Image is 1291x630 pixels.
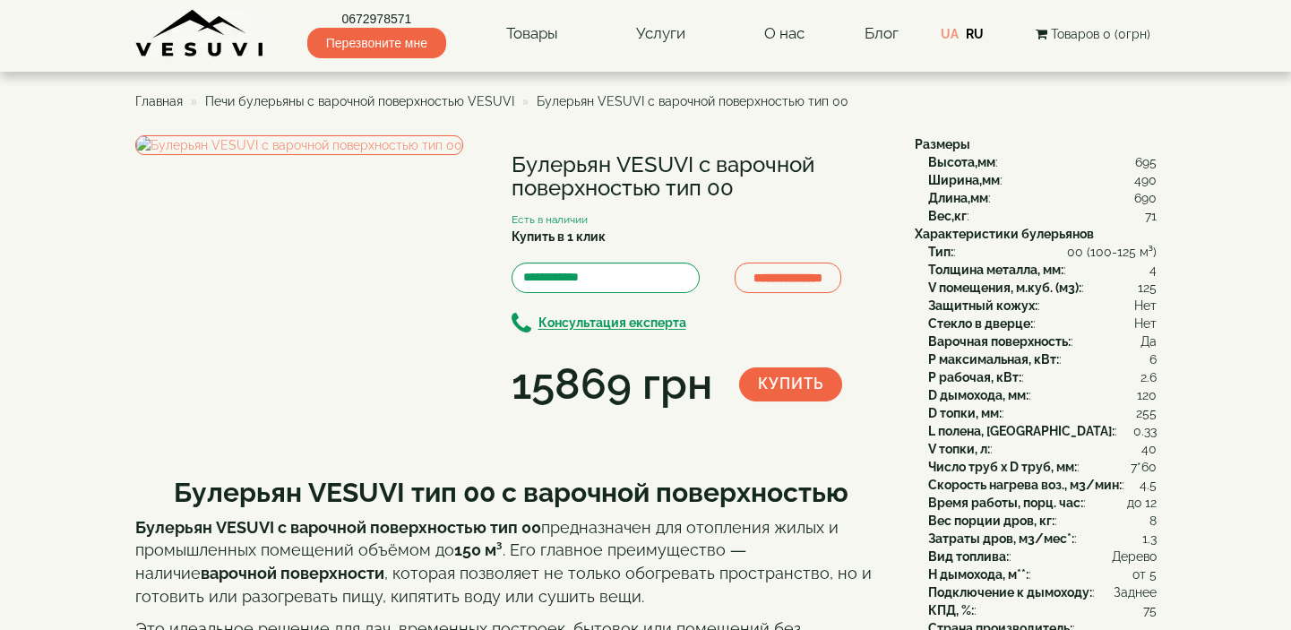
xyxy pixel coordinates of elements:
span: Дерево [1112,548,1157,565]
b: Толщина металла, мм: [928,263,1063,277]
b: Скорость нагрева воз., м3/мин: [928,478,1122,492]
b: Число труб x D труб, мм: [928,460,1077,474]
a: UA [941,27,959,41]
div: : [928,404,1157,422]
span: 120 [1137,386,1157,404]
span: от 5 [1132,565,1157,583]
b: L полена, [GEOGRAPHIC_DATA]: [928,424,1115,438]
b: Булерьян VESUVI тип 00 с варочной поверхностью [174,477,848,508]
span: 4.5 [1140,476,1157,494]
span: Перезвоните мне [307,28,446,58]
div: : [928,476,1157,494]
a: Услуги [618,13,703,55]
img: Булерьян VESUVI с варочной поверхностью тип 00 [135,135,463,155]
a: Главная [135,94,183,108]
div: : [928,153,1157,171]
span: 8 [1149,512,1157,530]
label: Купить в 1 клик [512,228,606,246]
span: Да [1140,332,1157,350]
div: : [928,243,1157,261]
h1: Булерьян VESUVI с варочной поверхностью тип 00 [512,153,888,201]
b: Вес,кг [928,209,967,223]
div: : [928,368,1157,386]
strong: 150 м³ [454,540,503,559]
strong: Булерьян VESUVI с варочной поверхностью тип 00 [135,518,541,537]
div: : [928,171,1157,189]
b: P максимальная, кВт: [928,352,1059,367]
span: Нет [1134,297,1157,315]
div: : [928,512,1157,530]
b: Защитный кожух: [928,298,1037,313]
b: Затраты дров, м3/мес*: [928,531,1074,546]
div: : [928,422,1157,440]
b: КПД, %: [928,603,974,617]
span: 4 [1149,261,1157,279]
a: Товары [488,13,576,55]
b: Варочная поверхность: [928,334,1071,349]
div: : [928,350,1157,368]
b: D топки, мм: [928,406,1002,420]
b: Ширина,мм [928,173,1000,187]
b: Вид топлива: [928,549,1009,564]
small: Есть в наличии [512,213,588,226]
b: Высота,мм [928,155,995,169]
a: Блог [865,24,899,42]
b: Длина,мм [928,191,988,205]
div: : [928,530,1157,548]
a: 0672978571 [307,10,446,28]
a: О нас [746,13,822,55]
span: Нет [1134,315,1157,332]
div: : [928,494,1157,512]
span: 695 [1135,153,1157,171]
span: 690 [1134,189,1157,207]
span: 00 (100-125 м³) [1067,243,1157,261]
a: RU [966,27,984,41]
b: Размеры [915,137,970,151]
span: 2.6 [1140,368,1157,386]
span: Булерьян VESUVI с варочной поверхностью тип 00 [537,94,848,108]
div: : [928,297,1157,315]
span: до 12 [1127,494,1157,512]
div: : [928,565,1157,583]
b: Характеристики булерьянов [915,227,1094,241]
b: P рабочая, кВт: [928,370,1021,384]
div: : [928,386,1157,404]
b: Стекло в дверце: [928,316,1033,331]
div: : [928,315,1157,332]
div: : [928,332,1157,350]
strong: варочной поверхности [201,564,384,583]
b: V помещения, м.куб. (м3): [928,280,1081,295]
div: : [928,261,1157,279]
span: 40 [1141,440,1157,458]
div: : [928,207,1157,225]
img: content [135,9,265,58]
div: : [928,601,1157,619]
b: V топки, л: [928,442,990,456]
div: : [928,583,1157,601]
b: Время работы, порц. час: [928,496,1083,510]
span: 125 [1138,279,1157,297]
span: Товаров 0 (0грн) [1051,27,1150,41]
div: : [928,548,1157,565]
a: Печи булерьяны с варочной поверхностью VESUVI [205,94,514,108]
b: Подключение к дымоходу: [928,585,1092,600]
span: 75 [1143,601,1157,619]
span: 0.33 [1133,422,1157,440]
span: 71 [1145,207,1157,225]
b: Тип: [928,245,953,259]
b: Вес порции дров, кг: [928,513,1054,528]
div: 15869 грн [512,354,712,415]
span: 1.3 [1142,530,1157,548]
p: предназначен для отопления жилых и промышленных помещений объёмом до . Его главное преимущество —... [135,516,888,608]
div: : [928,189,1157,207]
span: 6 [1149,350,1157,368]
b: D дымохода, мм: [928,388,1028,402]
button: Товаров 0 (0грн) [1030,24,1156,44]
div: : [928,458,1157,476]
span: 255 [1136,404,1157,422]
button: Купить [739,367,842,401]
div: : [928,440,1157,458]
